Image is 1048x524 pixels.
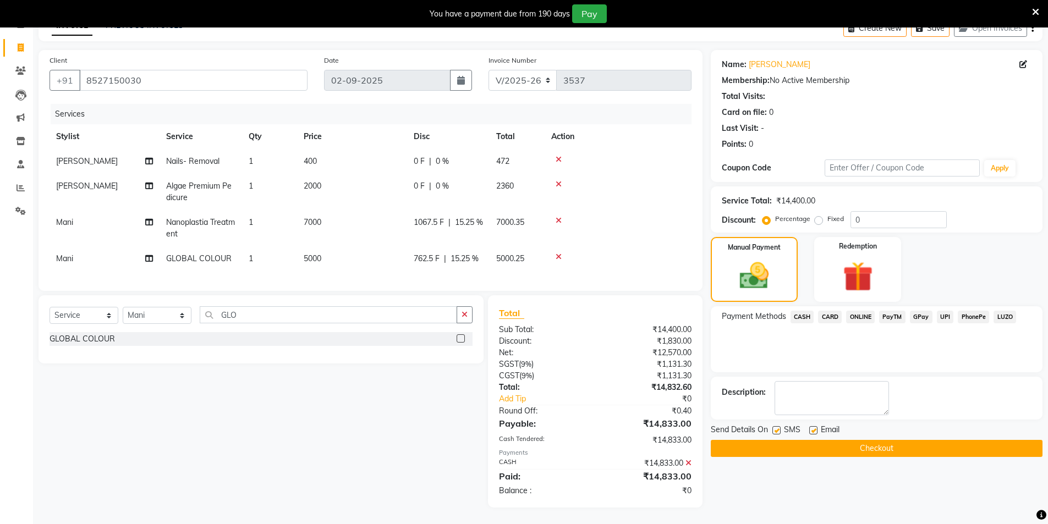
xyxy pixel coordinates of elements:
label: Client [50,56,67,65]
span: 2360 [496,181,514,191]
span: Email [821,424,840,438]
div: Last Visit: [722,123,759,134]
span: PhonePe [958,311,989,323]
span: Nanoplastia Treatment [166,217,235,239]
span: | [429,156,431,167]
span: CGST [499,371,519,380]
div: Service Total: [722,195,772,207]
div: You have a payment due from 190 days [430,8,570,20]
label: Redemption [839,241,877,251]
span: CASH [791,311,814,323]
th: Price [297,124,407,149]
div: Payments [499,448,691,457]
div: ₹1,131.30 [595,358,700,370]
span: 1 [249,217,253,227]
span: SMS [784,424,800,438]
button: Apply [984,160,1016,176]
span: Nails- Removal [166,156,220,166]
span: 15.25 % [455,217,483,228]
th: Stylist [50,124,160,149]
div: ₹0 [613,393,700,405]
span: 5000 [304,253,321,263]
span: CARD [818,311,842,323]
div: ₹14,400.00 [776,195,815,207]
span: 2000 [304,181,321,191]
div: Services [51,104,700,124]
label: Invoice Number [489,56,536,65]
div: ( ) [491,370,595,382]
span: 9% [522,371,532,380]
label: Fixed [827,214,844,224]
div: ₹0 [595,485,700,497]
input: Enter Offer / Coupon Code [825,159,980,176]
div: ₹14,833.00 [595,457,700,469]
span: UPI [937,311,954,323]
div: ₹1,830.00 [595,335,700,347]
th: Qty [242,124,297,149]
div: Balance : [491,485,595,497]
div: Payable: [491,417,595,430]
div: GLOBAL COLOUR [50,333,115,345]
span: 15.25 % [451,253,479,264]
input: Search by Name/Mobile/Email/Code [79,70,308,91]
span: 9% [521,360,531,368]
span: [PERSON_NAME] [56,181,118,191]
span: [PERSON_NAME] [56,156,118,166]
span: LUZO [994,311,1016,323]
div: 0 [749,139,753,150]
th: Total [490,124,545,149]
div: Card on file: [722,107,767,118]
span: 1 [249,181,253,191]
div: ₹0.40 [595,405,700,417]
span: 7000 [304,217,321,227]
span: Send Details On [711,424,768,438]
span: | [444,253,446,264]
th: Disc [407,124,490,149]
button: Checkout [711,440,1042,457]
div: No Active Membership [722,75,1031,86]
div: Cash Tendered: [491,434,595,446]
span: 0 F [414,156,425,167]
div: ₹14,833.00 [595,417,700,430]
button: Create New [843,20,907,37]
div: ₹1,131.30 [595,370,700,382]
span: 1 [249,253,253,263]
span: ONLINE [846,311,875,323]
div: Paid: [491,470,595,483]
div: ₹14,833.00 [595,434,700,446]
img: _gift.svg [833,258,882,295]
div: Discount: [491,335,595,347]
span: 400 [304,156,317,166]
a: Add Tip [491,393,612,405]
div: Sub Total: [491,324,595,335]
button: Open Invoices [954,20,1027,37]
span: 5000.25 [496,253,524,263]
label: Date [324,56,339,65]
div: Points: [722,139,747,150]
span: 0 F [414,180,425,192]
span: 1067.5 F [414,217,444,228]
div: Coupon Code [722,162,825,174]
span: SGST [499,359,519,369]
label: Manual Payment [728,242,781,252]
div: ₹14,833.00 [595,470,700,483]
span: Total [499,307,524,319]
div: 0 [769,107,773,118]
input: Search or Scan [200,306,457,323]
div: ( ) [491,358,595,370]
div: - [761,123,764,134]
span: 762.5 F [414,253,440,264]
div: Total Visits: [722,91,765,102]
span: 1 [249,156,253,166]
div: ₹14,832.60 [595,382,700,393]
div: ₹14,400.00 [595,324,700,335]
th: Service [160,124,242,149]
span: Payment Methods [722,311,786,322]
div: ₹12,570.00 [595,347,700,358]
span: 0 % [436,156,449,167]
th: Action [545,124,692,149]
button: Save [911,20,950,37]
div: Membership: [722,75,770,86]
span: Mani [56,217,73,227]
div: Total: [491,382,595,393]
